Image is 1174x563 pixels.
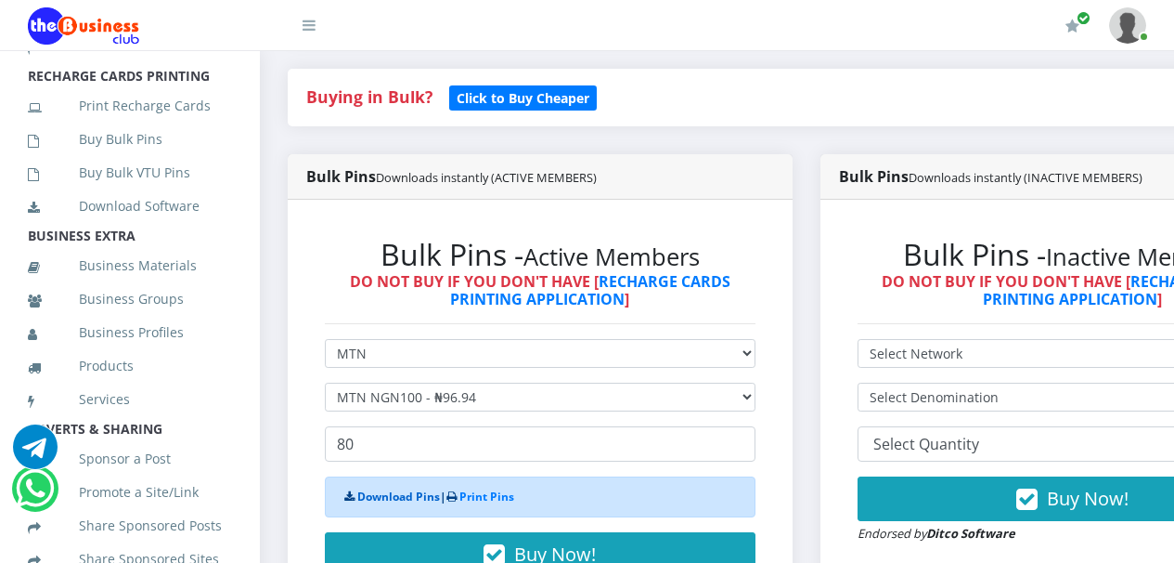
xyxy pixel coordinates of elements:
strong: Bulk Pins [839,166,1142,187]
strong: Ditco Software [926,525,1015,542]
a: Promote a Site/Link [28,471,232,514]
span: Renew/Upgrade Subscription [1077,11,1090,25]
a: Print Pins [459,489,514,504]
a: Products [28,345,232,387]
i: Renew/Upgrade Subscription [1065,19,1079,33]
a: Chat for support [16,480,54,511]
a: Business Groups [28,278,232,321]
strong: DO NOT BUY IF YOU DON'T HAVE [ ] [350,271,730,309]
span: Buy Now! [1047,486,1129,511]
a: Share Sponsored Posts [28,504,232,547]
a: Click to Buy Cheaper [449,85,597,108]
b: Click to Buy Cheaper [457,89,589,107]
a: Buy Bulk Pins [28,118,232,161]
a: Download Software [28,185,232,228]
strong: | [344,489,514,504]
img: User [1109,7,1146,44]
strong: Buying in Bulk? [306,85,432,108]
small: Downloads instantly (INACTIVE MEMBERS) [909,169,1142,186]
small: Downloads instantly (ACTIVE MEMBERS) [376,169,597,186]
a: Business Profiles [28,311,232,354]
strong: Bulk Pins [306,166,597,187]
a: Sponsor a Post [28,438,232,480]
a: RECHARGE CARDS PRINTING APPLICATION [450,271,730,309]
h2: Bulk Pins - [325,237,755,272]
a: Chat for support [13,439,58,469]
a: Buy Bulk VTU Pins [28,151,232,194]
a: Services [28,378,232,421]
img: Logo [28,7,139,45]
a: Business Materials [28,244,232,287]
small: Endorsed by [858,525,1015,542]
a: Print Recharge Cards [28,85,232,127]
small: Active Members [523,241,700,273]
a: Download Pins [357,489,440,504]
input: Enter Quantity [325,426,755,462]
